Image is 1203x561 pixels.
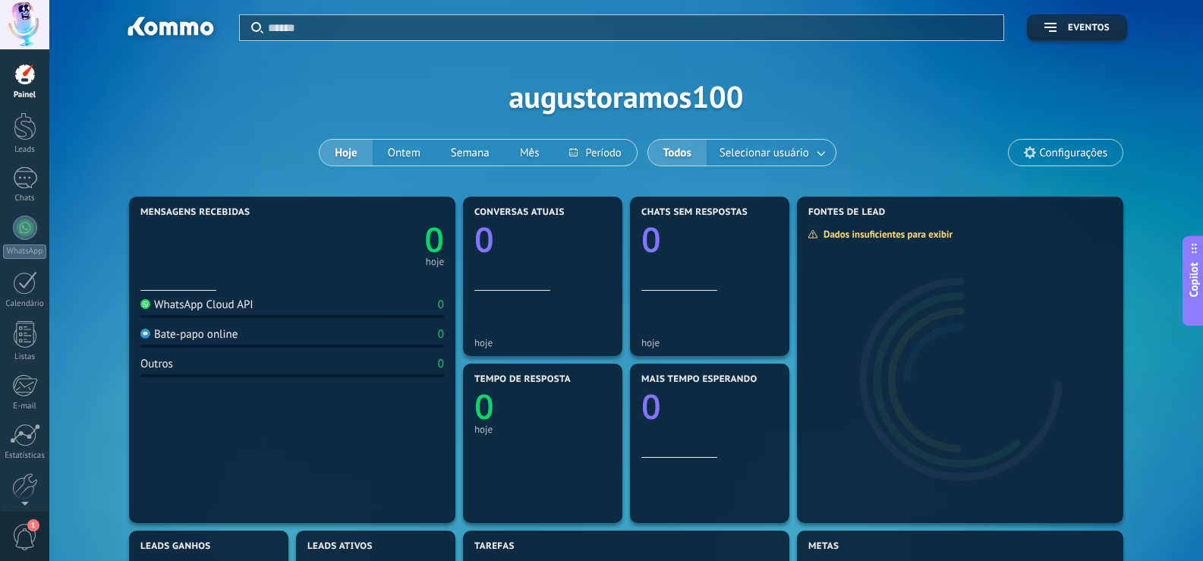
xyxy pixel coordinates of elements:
[438,357,444,371] div: 0
[140,327,238,342] div: Bate-papo online
[1040,147,1107,159] span: Configurações
[3,194,47,203] div: Chats
[438,327,444,342] div: 0
[716,143,812,163] span: Selecionar usuário
[474,541,515,552] span: Tarefas
[641,216,661,263] text: 0
[1027,14,1127,41] button: Eventos
[3,90,47,100] div: Painel
[474,207,565,218] span: Conversas atuais
[140,299,150,309] img: WhatsApp Cloud API
[140,357,173,371] div: Outros
[140,329,150,339] img: Bate-papo online
[474,383,494,430] text: 0
[554,140,636,165] button: Período
[140,298,254,312] div: WhatsApp Cloud API
[436,140,505,165] button: Semana
[27,519,39,531] span: 1
[641,383,661,430] text: 0
[808,228,963,241] div: Dados insuficientes para exibir
[292,216,444,263] a: 0
[641,207,748,218] span: Chats sem respostas
[1186,262,1201,297] span: Copilot
[373,140,436,165] button: Ontem
[3,145,47,155] div: Leads
[707,140,836,165] button: Selecionar usuário
[648,140,707,165] button: Todos
[474,374,571,385] span: Tempo de resposta
[3,352,47,362] div: Listas
[641,337,778,348] div: hoje
[474,216,494,263] text: 0
[140,541,211,552] span: Leads ganhos
[438,298,444,312] div: 0
[641,374,757,385] span: Mais tempo esperando
[505,140,555,165] button: Mês
[3,402,47,411] div: E-mail
[808,207,886,218] span: Fontes de lead
[808,541,839,552] span: Metas
[474,424,611,435] div: hoje
[320,140,372,165] button: Hoje
[1068,23,1110,33] span: Eventos
[3,299,47,309] div: Calendário
[140,207,250,218] span: Mensagens recebidas
[3,244,46,259] div: WhatsApp
[424,216,444,263] text: 0
[426,258,444,266] div: hoje
[474,337,611,348] div: hoje
[3,451,47,461] div: Estatísticas
[307,541,373,552] span: Leads ativos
